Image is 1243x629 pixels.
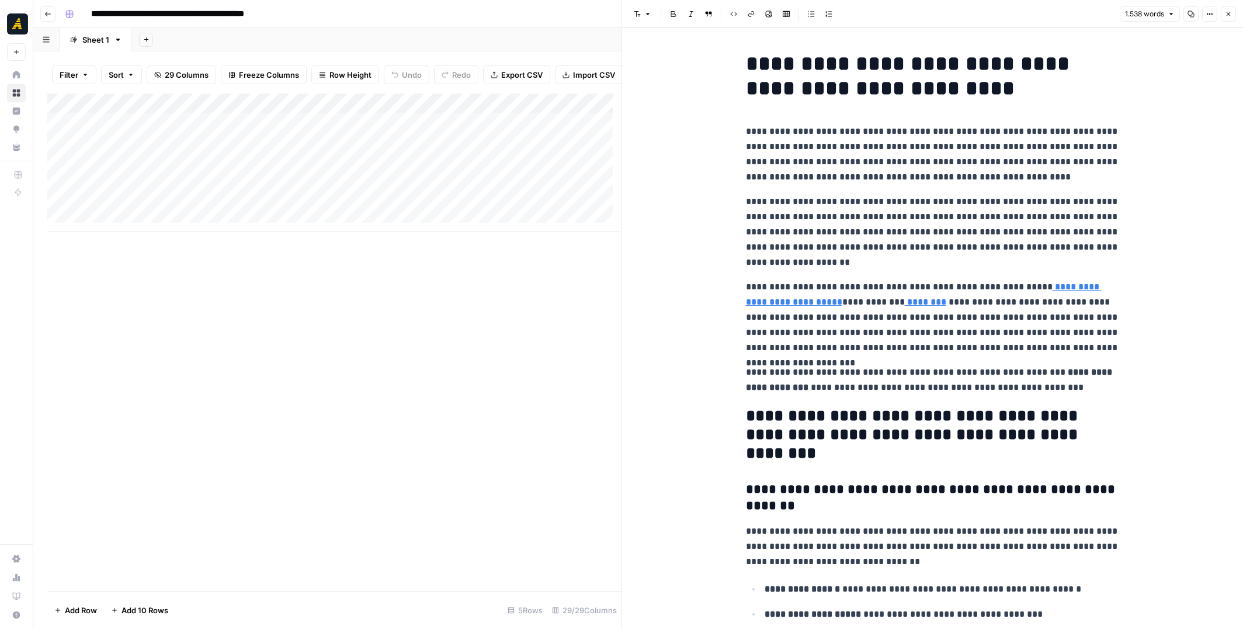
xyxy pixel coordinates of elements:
span: Add Row [65,604,97,616]
div: Sheet 1 [82,34,109,46]
span: Export CSV [501,69,543,81]
button: Add 10 Rows [104,601,175,620]
span: Undo [402,69,422,81]
span: 29 Columns [165,69,209,81]
span: Redo [452,69,471,81]
span: 1.538 words [1125,9,1164,19]
button: Workspace: Marketers in Demand [7,9,26,39]
span: Freeze Columns [239,69,299,81]
span: Import CSV [573,69,615,81]
a: Your Data [7,138,26,157]
a: Learning Hub [7,587,26,606]
button: Sort [101,65,142,84]
button: Help + Support [7,606,26,624]
a: Opportunities [7,120,26,139]
span: Row Height [329,69,371,81]
button: Redo [434,65,478,84]
button: 1.538 words [1120,6,1180,22]
a: Home [7,65,26,84]
button: 29 Columns [147,65,216,84]
button: Row Height [311,65,379,84]
a: Browse [7,84,26,102]
a: Usage [7,568,26,587]
img: Marketers in Demand Logo [7,13,28,34]
span: Filter [60,69,78,81]
button: Export CSV [483,65,550,84]
span: Add 10 Rows [121,604,168,616]
button: Add Row [47,601,104,620]
button: Undo [384,65,429,84]
a: Insights [7,102,26,120]
a: Settings [7,549,26,568]
button: Import CSV [555,65,623,84]
button: Freeze Columns [221,65,307,84]
div: 29/29 Columns [547,601,621,620]
button: Filter [52,65,96,84]
span: Sort [109,69,124,81]
div: 5 Rows [503,601,547,620]
a: Sheet 1 [60,28,132,51]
